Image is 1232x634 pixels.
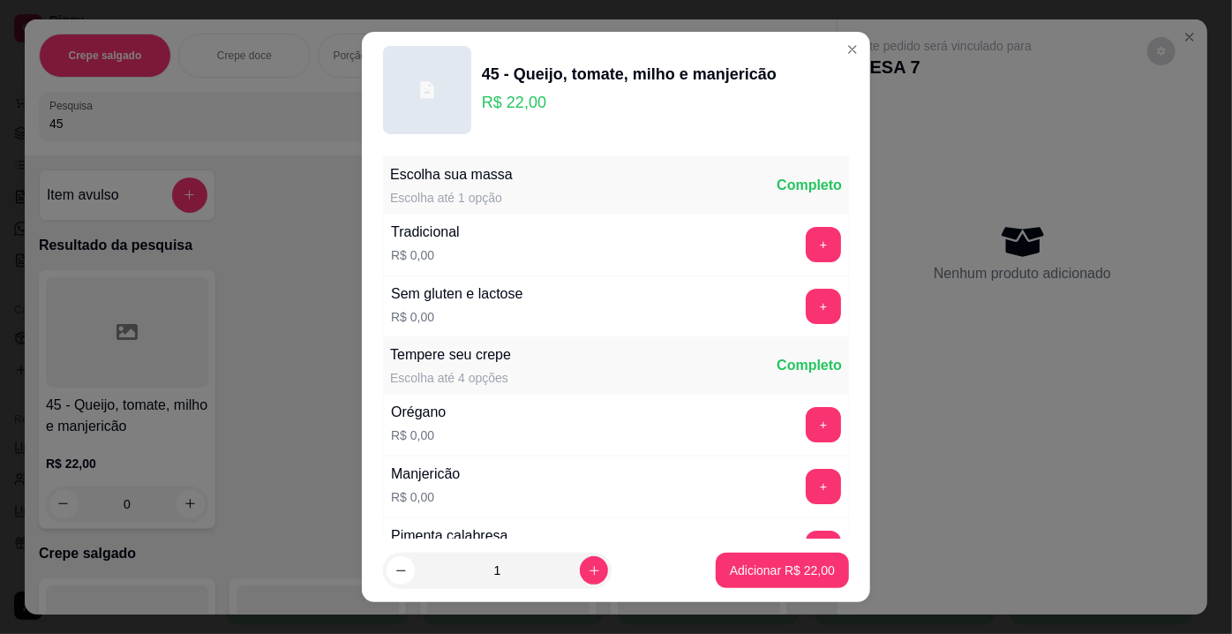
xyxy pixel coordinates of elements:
p: R$ 0,00 [391,308,522,326]
div: Completo [777,175,842,196]
p: R$ 22,00 [482,90,777,115]
button: add [806,469,841,504]
button: add [806,289,841,324]
div: 45 - Queijo, tomate, milho e manjericão [482,62,777,87]
button: add [806,531,841,566]
div: Pimenta calabresa [391,525,508,547]
div: Escolha sua massa [390,164,513,185]
div: Sem gluten e lactose [391,283,522,305]
button: increase-product-quantity [580,556,608,585]
div: Escolha até 1 opção [390,189,513,207]
p: R$ 0,00 [391,488,460,506]
div: Orégano [391,402,446,423]
button: add [806,407,841,442]
button: Close [838,35,867,64]
div: Tempere seu crepe [390,344,511,366]
div: Completo [777,355,842,376]
p: R$ 0,00 [391,246,460,264]
button: add [806,227,841,262]
p: R$ 0,00 [391,426,446,444]
div: Escolha até 4 opções [390,369,511,387]
button: decrease-product-quantity [387,556,415,585]
button: Adicionar R$ 22,00 [716,553,849,588]
p: Adicionar R$ 22,00 [730,562,835,579]
div: Tradicional [391,222,460,243]
div: Manjericão [391,464,460,485]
